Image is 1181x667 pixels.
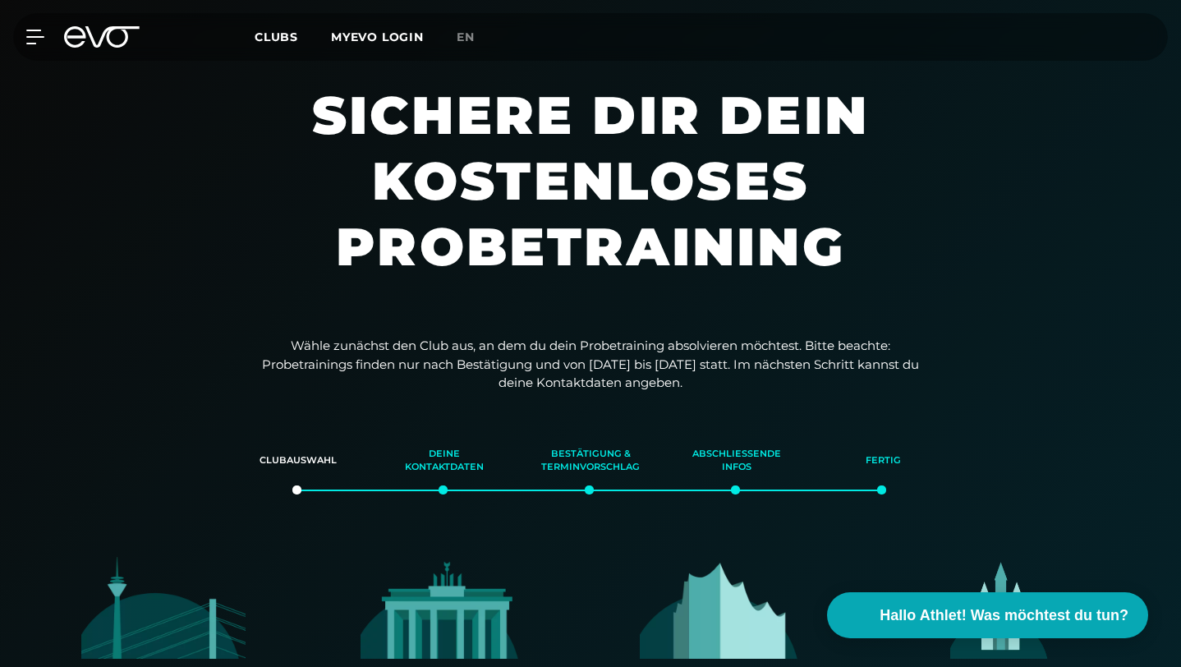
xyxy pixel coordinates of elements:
[830,439,935,483] div: Fertig
[81,556,246,659] img: evofitness
[361,556,525,659] img: evofitness
[880,605,1128,627] span: Hallo Athlet! Was möchtest du tun?
[457,28,494,47] a: en
[392,439,497,483] div: Deine Kontaktdaten
[457,30,475,44] span: en
[331,30,424,44] a: MYEVO LOGIN
[919,556,1083,659] img: evofitness
[255,30,298,44] span: Clubs
[684,439,789,483] div: Abschließende Infos
[255,29,331,44] a: Clubs
[827,592,1148,638] button: Hallo Athlet! Was möchtest du tun?
[538,439,643,483] div: Bestätigung & Terminvorschlag
[246,439,351,483] div: Clubauswahl
[262,337,919,393] p: Wähle zunächst den Club aus, an dem du dein Probetraining absolvieren möchtest. Bitte beachte: Pr...
[640,556,804,659] img: evofitness
[213,82,968,312] h1: Sichere dir dein kostenloses Probetraining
